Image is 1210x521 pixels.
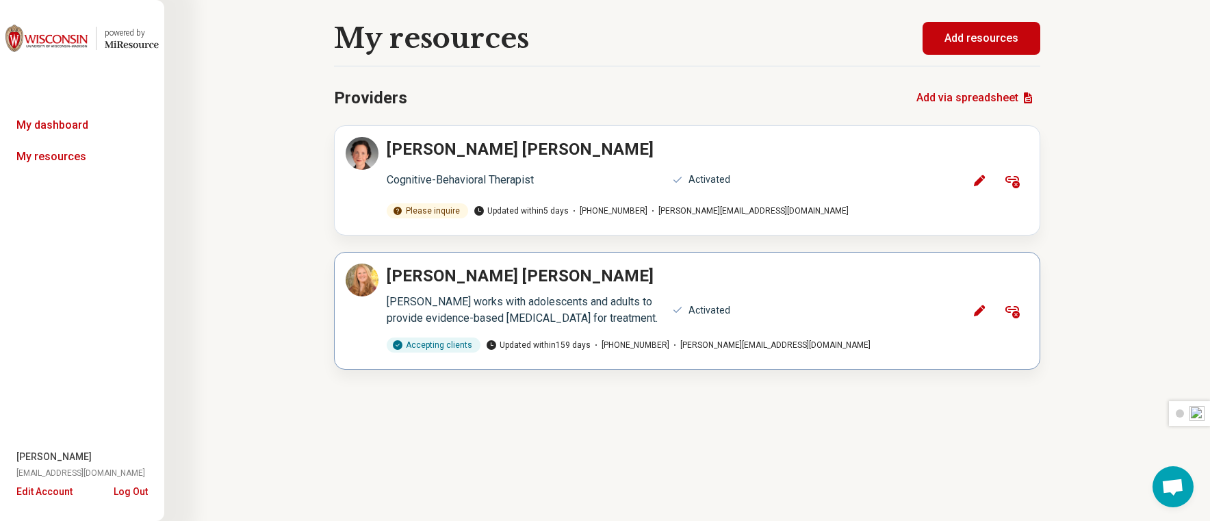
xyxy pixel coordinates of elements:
div: Activated [688,173,730,187]
div: Please inquire [387,203,468,218]
button: Edit Account [16,485,73,499]
a: University of Wisconsin-Madisonpowered by [5,22,159,55]
button: Add resources [923,22,1040,55]
span: Updated within 5 days [474,205,569,217]
span: [PERSON_NAME] [16,450,92,464]
span: [EMAIL_ADDRESS][DOMAIN_NAME] [16,467,145,479]
div: Accepting clients [387,338,480,353]
h2: Providers [334,86,407,110]
a: Open chat [1153,466,1194,507]
button: Add via spreadsheet [911,81,1040,114]
div: Activated [688,303,730,318]
img: University of Wisconsin-Madison [5,22,88,55]
button: Log Out [114,485,148,496]
div: powered by [105,27,159,39]
span: [PHONE_NUMBER] [569,205,647,217]
div: Cognitive-Behavioral Therapist [387,172,664,188]
span: [PERSON_NAME][EMAIL_ADDRESS][DOMAIN_NAME] [669,339,871,351]
div: [PERSON_NAME] works with adolescents and adults to provide evidence-based [MEDICAL_DATA] for trea... [387,294,664,327]
p: [PERSON_NAME] [PERSON_NAME] [387,264,654,288]
span: Updated within 159 days [486,339,591,351]
p: [PERSON_NAME] [PERSON_NAME] [387,137,654,162]
span: [PHONE_NUMBER] [591,339,669,351]
span: [PERSON_NAME][EMAIL_ADDRESS][DOMAIN_NAME] [647,205,849,217]
h1: My resources [334,23,529,54]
